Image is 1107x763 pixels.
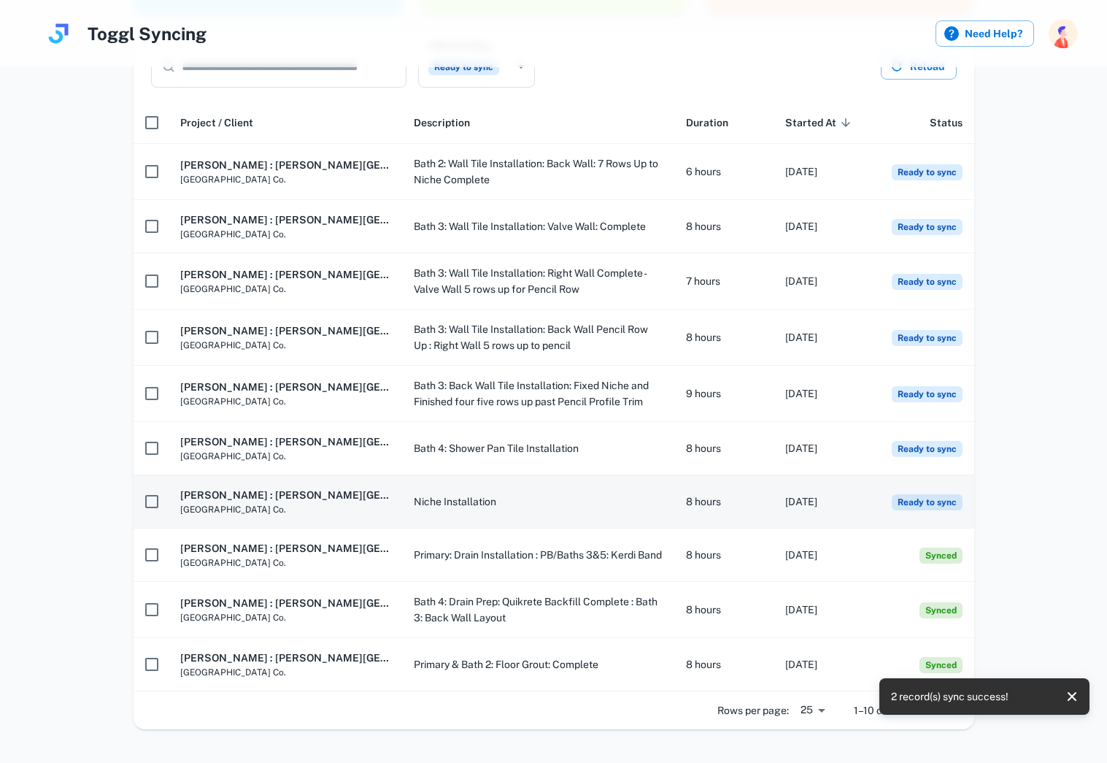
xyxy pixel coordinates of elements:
td: [DATE] [774,529,873,582]
td: Bath 3: Wall Tile Installation: Back Wall Pencil Row Up : Right Wall 5 rows up to pencil [402,310,674,366]
td: Bath 4: Drain Prep: Quikrete Backfill Complete : Bath 3: Back Wall Layout [402,582,674,638]
span: Status [930,114,963,131]
span: Ready to sync [428,59,499,75]
td: [DATE] [774,253,873,310]
td: [DATE] [774,144,873,200]
div: 2 record(s) sync success! [891,683,1008,710]
h6: [PERSON_NAME] : [PERSON_NAME][GEOGRAPHIC_DATA] [180,595,390,611]
h6: [PERSON_NAME] : [PERSON_NAME][GEOGRAPHIC_DATA] [180,540,390,556]
td: 8 hours [674,529,774,582]
span: [GEOGRAPHIC_DATA] Co. [180,611,390,624]
span: Duration [686,114,728,131]
span: Started At [785,114,855,131]
h6: [PERSON_NAME] : [PERSON_NAME][GEOGRAPHIC_DATA] [180,650,390,666]
h6: [PERSON_NAME] : [PERSON_NAME][GEOGRAPHIC_DATA] [180,267,390,283]
td: [DATE] [774,366,873,422]
span: Ready to sync [892,219,963,235]
p: Rows per page: [717,702,789,718]
span: Synced [919,657,963,673]
span: Ready to sync [892,441,963,457]
td: Bath 2: Wall Tile Installation: Back Wall: 7 Rows Up to Niche Complete [402,144,674,200]
img: logo.svg [44,19,73,48]
span: Ready to sync [892,386,963,402]
td: 7 hours [674,253,774,310]
img: photoURL [1049,19,1078,48]
td: [DATE] [774,422,873,475]
span: Synced [919,602,963,618]
td: [DATE] [774,475,873,529]
h6: [PERSON_NAME] : [PERSON_NAME][GEOGRAPHIC_DATA] [180,379,390,395]
span: [GEOGRAPHIC_DATA] Co. [180,556,390,570]
span: [GEOGRAPHIC_DATA] Co. [180,503,390,516]
h6: [PERSON_NAME] : [PERSON_NAME][GEOGRAPHIC_DATA] [180,323,390,339]
td: [DATE] [774,638,873,691]
td: 8 hours [674,475,774,529]
td: Bath 3: Wall Tile Installation: Valve Wall: Complete [402,200,674,253]
div: 25 [795,699,830,721]
td: Niche Installation [402,475,674,529]
td: 8 hours [674,638,774,691]
td: Primary: Drain Installation : PB/Baths 3&5: Kerdi Band [402,529,674,582]
td: 6 hours [674,144,774,200]
span: [GEOGRAPHIC_DATA] Co. [180,339,390,352]
span: Ready to sync [892,330,963,346]
td: 9 hours [674,366,774,422]
td: [DATE] [774,582,873,638]
h6: [PERSON_NAME] : [PERSON_NAME][GEOGRAPHIC_DATA] [180,487,390,503]
td: [DATE] [774,310,873,366]
span: [GEOGRAPHIC_DATA] Co. [180,666,390,679]
td: [DATE] [774,200,873,253]
td: Bath 3: Wall Tile Installation: Right Wall Complete - Valve Wall 5 rows up for Pencil Row [402,253,674,310]
h4: Toggl Syncing [88,20,207,47]
span: [GEOGRAPHIC_DATA] Co. [180,228,390,241]
td: Bath 4: Shower Pan Tile Installation [402,422,674,475]
td: 8 hours [674,422,774,475]
td: Bath 3: Back Wall Tile Installation: Fixed Niche and Finished four five rows up past Pencil Profi... [402,366,674,422]
span: Synced [919,548,963,564]
h6: [PERSON_NAME] : [PERSON_NAME][GEOGRAPHIC_DATA] [180,157,390,173]
td: 8 hours [674,200,774,253]
span: [GEOGRAPHIC_DATA] Co. [180,173,390,186]
span: Ready to sync [892,274,963,290]
span: Description [414,114,470,131]
h6: [PERSON_NAME] : [PERSON_NAME][GEOGRAPHIC_DATA] [180,434,390,450]
button: close [1060,685,1084,708]
p: 1–10 of 10 [854,702,900,718]
span: [GEOGRAPHIC_DATA] Co. [180,450,390,463]
td: 8 hours [674,310,774,366]
td: Primary & Bath 2: Floor Grout: Complete [402,638,674,691]
span: Project / Client [180,114,253,131]
span: [GEOGRAPHIC_DATA] Co. [180,283,390,296]
div: scrollable content [134,101,974,691]
span: [GEOGRAPHIC_DATA] Co. [180,395,390,408]
h6: [PERSON_NAME] : [PERSON_NAME][GEOGRAPHIC_DATA] [180,212,390,228]
label: Need Help? [936,20,1034,47]
span: Ready to sync [892,494,963,510]
span: Ready to sync [892,164,963,180]
td: 8 hours [674,582,774,638]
